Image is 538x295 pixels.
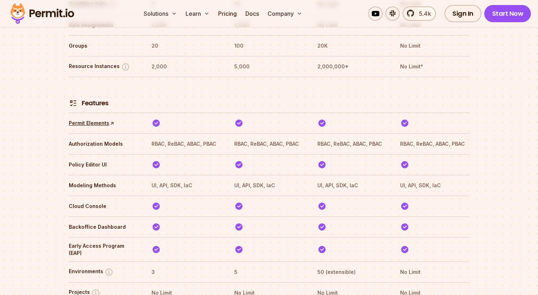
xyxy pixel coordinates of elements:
[68,138,138,150] th: Authorization Models
[141,6,180,21] button: Solutions
[68,200,138,212] th: Cloud Console
[317,180,387,191] th: UI, API, SDK, IaC
[265,6,305,21] button: Company
[68,221,138,233] th: Backoffice Dashboard
[215,6,240,21] a: Pricing
[234,61,304,72] th: 5,000
[68,180,138,191] th: Modeling Methods
[183,6,212,21] button: Learn
[234,138,304,150] th: RBAC, ReBAC, ABAC, PBAC
[234,266,304,278] th: 5
[400,61,470,72] th: No Limit*
[403,6,436,21] a: 5.4k
[400,266,470,278] th: No Limit
[69,120,114,127] a: Permit Elements↑
[415,9,431,18] span: 5.4k
[69,99,77,107] img: Features
[69,62,130,71] button: Resource Instances
[107,119,116,127] span: ↑
[69,267,114,276] button: Environments
[242,6,262,21] a: Docs
[317,40,387,52] th: 20K
[151,138,221,150] th: RBAC, ReBAC, ABAC, PBAC
[317,138,387,150] th: RBAC, ReBAC, ABAC, PBAC
[68,159,138,170] th: Policy Editor UI
[484,5,531,22] a: Start Now
[82,99,108,108] h4: Features
[151,40,221,52] th: 20
[68,40,138,52] th: Groups
[400,138,470,150] th: RBAC, ReBAC, ABAC, PBAC
[317,61,387,72] th: 2,000,000*
[7,1,77,26] img: Permit logo
[151,61,221,72] th: 2,000
[400,40,470,52] th: No Limit
[151,266,221,278] th: 3
[317,266,387,278] th: 50 (extensible)
[234,180,304,191] th: UI, API, SDK, IaC
[400,180,470,191] th: UI, API, SDK, IaC
[151,180,221,191] th: UI, API, SDK, IaC
[445,5,481,22] a: Sign In
[68,242,138,257] th: Early Access Program (EAP)
[234,40,304,52] th: 100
